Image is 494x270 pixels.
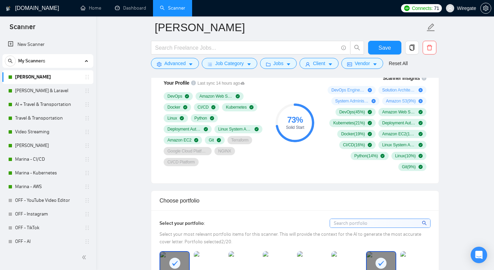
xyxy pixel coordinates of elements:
[15,152,80,166] a: Marina - CI/CD
[160,191,431,210] div: Choose portfolio
[423,45,436,51] span: delete
[15,194,80,207] a: OFF - YouTube Video Editor
[412,4,433,12] span: Connects:
[471,247,487,263] div: Open Intercom Messenger
[2,38,93,51] li: New Scanner
[82,254,89,261] span: double-left
[368,143,372,147] span: check-circle
[15,166,80,180] a: Marina - Kubernetes
[389,60,408,67] a: Reset All
[15,235,80,248] a: OFF - AI
[380,154,385,158] span: check-circle
[351,45,364,51] span: search
[419,143,423,147] span: check-circle
[167,94,182,99] span: DevOps
[423,41,436,54] button: delete
[195,115,207,121] span: Python
[422,76,426,81] span: info-circle
[405,45,419,51] span: copy
[167,159,195,165] span: CI/CD Platform
[426,23,435,32] span: edit
[15,180,80,194] a: Marina - AWS
[405,41,419,54] button: copy
[275,116,314,124] div: 73 %
[422,219,428,227] span: search
[368,41,401,54] button: Save
[273,60,284,67] span: Jobs
[211,105,215,109] span: check-circle
[386,98,416,104] span: Amazon S3 ( 9 %)
[419,99,423,103] span: plus-circle
[395,153,416,159] span: Linux ( 10 %)
[217,138,221,142] span: check-circle
[372,99,376,103] span: plus-circle
[183,105,187,109] span: check-circle
[164,80,189,86] span: Your Profile
[151,58,199,69] button: settingAdvancedcaret-down
[198,80,245,87] span: Last sync 14 hours ago
[84,170,90,176] span: holder
[155,44,338,52] input: Search Freelance Jobs...
[382,120,416,126] span: Deployment Automation ( 19 %)
[167,115,177,121] span: Linux
[15,98,80,111] a: AI + Travel & Transportation
[368,121,372,125] span: check-circle
[481,5,491,11] span: setting
[6,3,11,14] img: logo
[382,142,416,148] span: Linux System Administration ( 16 %)
[341,58,383,69] button: idcardVendorcaret-down
[84,225,90,231] span: holder
[84,129,90,135] span: holder
[434,4,439,12] span: 71
[167,105,180,110] span: Docker
[194,138,198,142] span: check-circle
[382,131,416,137] span: Amazon EC2 ( 17 %)
[305,62,310,67] span: user
[84,157,90,162] span: holder
[167,126,201,132] span: Deployment Automation
[208,62,212,67] span: bars
[84,198,90,203] span: holder
[15,70,80,84] a: [PERSON_NAME]
[15,221,80,235] a: OFF - TikTok
[373,62,377,67] span: caret-down
[231,137,249,143] span: Terraform
[204,127,208,131] span: check-circle
[5,56,16,66] button: search
[255,127,259,131] span: check-circle
[341,131,365,137] span: Docker ( 19 %)
[328,62,333,67] span: caret-down
[341,46,346,50] span: info-circle
[160,231,421,245] span: Select your most relevant portfolio items for this scanner. This will provide the context for the...
[15,111,80,125] a: Travel & Transportation
[335,98,369,104] span: System Administration ( 10 %)
[215,60,244,67] span: Job Category
[218,126,252,132] span: Linux System Administration
[249,105,254,109] span: check-circle
[115,5,146,11] a: dashboardDashboard
[160,220,205,226] span: Select your portfolio:
[18,54,45,68] span: My Scanners
[84,88,90,94] span: holder
[155,19,425,36] input: Scanner name...
[354,153,378,159] span: Python ( 14 %)
[84,143,90,148] span: holder
[368,110,372,114] span: check-circle
[275,125,314,130] div: Solid Start
[382,109,416,115] span: Amazon Web Services ( 31 %)
[226,105,247,110] span: Kubernetes
[331,87,365,93] span: DevOps Engineering ( 81 %)
[368,132,372,136] span: check-circle
[419,121,423,125] span: check-circle
[480,3,491,14] button: setting
[347,62,352,67] span: idcard
[218,148,231,154] span: NGINX
[368,88,372,92] span: plus-circle
[160,5,185,11] a: searchScanner
[210,116,214,120] span: check-circle
[84,74,90,80] span: holder
[202,58,257,69] button: barsJob Categorycaret-down
[299,58,339,69] button: userClientcaret-down
[15,139,80,152] a: [PERSON_NAME]
[15,84,80,98] a: [PERSON_NAME] & Laravel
